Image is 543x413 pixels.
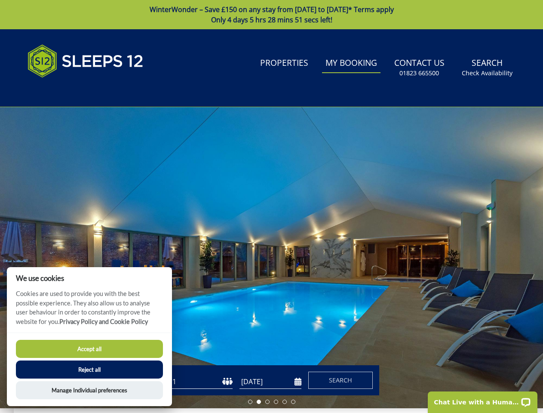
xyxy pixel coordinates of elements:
iframe: LiveChat chat widget [422,386,543,413]
button: Search [308,372,373,389]
small: Check Availability [462,69,512,77]
iframe: Customer reviews powered by Trustpilot [23,88,114,95]
input: Arrival Date [239,375,301,389]
button: Reject all [16,361,163,379]
a: SearchCheck Availability [458,54,516,82]
small: 01823 665500 [399,69,439,77]
a: Properties [257,54,312,73]
a: Contact Us01823 665500 [391,54,448,82]
a: Privacy Policy and Cookie Policy [59,318,148,325]
span: Search [329,376,352,384]
a: My Booking [322,54,380,73]
button: Accept all [16,340,163,358]
button: Manage Individual preferences [16,381,163,399]
p: Cookies are used to provide you with the best possible experience. They also allow us to analyse ... [7,289,172,333]
img: Sleeps 12 [28,40,144,83]
span: Only 4 days 5 hrs 28 mins 51 secs left! [211,15,332,25]
h2: We use cookies [7,274,172,282]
